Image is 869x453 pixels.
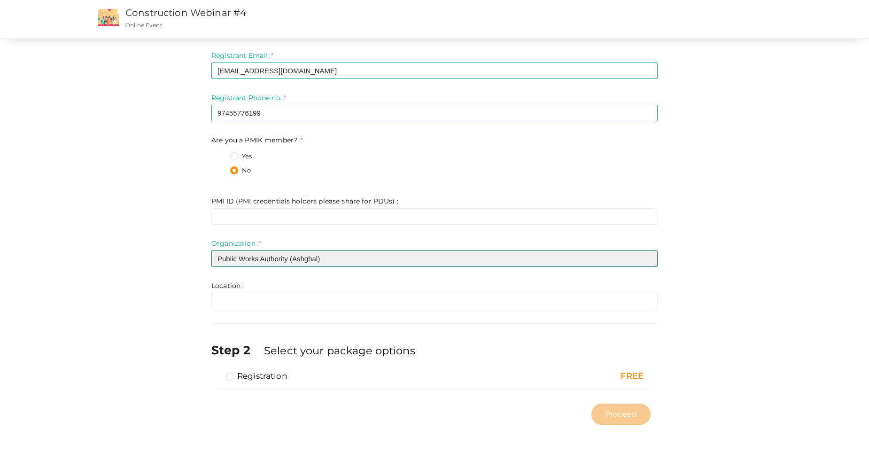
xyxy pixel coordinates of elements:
[211,239,261,248] label: Organization :
[230,152,252,161] label: Yes
[211,281,244,290] label: Location :
[211,93,286,102] label: Registrant Phone no :
[591,404,651,425] button: Proceed
[98,9,119,26] img: event2.png
[211,105,658,121] input: Enter registrant phone no here.
[125,7,246,18] a: Construction Webinar #4
[211,196,398,206] label: PMI ID (PMI credentials holders please share for PDUs) :
[211,51,273,60] label: Registrant Email :
[230,166,251,175] label: No
[225,370,287,382] label: Registration
[211,342,262,359] label: Step 2
[264,343,415,358] label: Select your package options
[516,370,644,383] div: FREE
[605,409,637,420] span: Proceed
[125,21,560,29] p: Online Event
[211,62,658,79] input: Enter registrant email here.
[211,135,303,145] label: Are you a PMIK member? :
